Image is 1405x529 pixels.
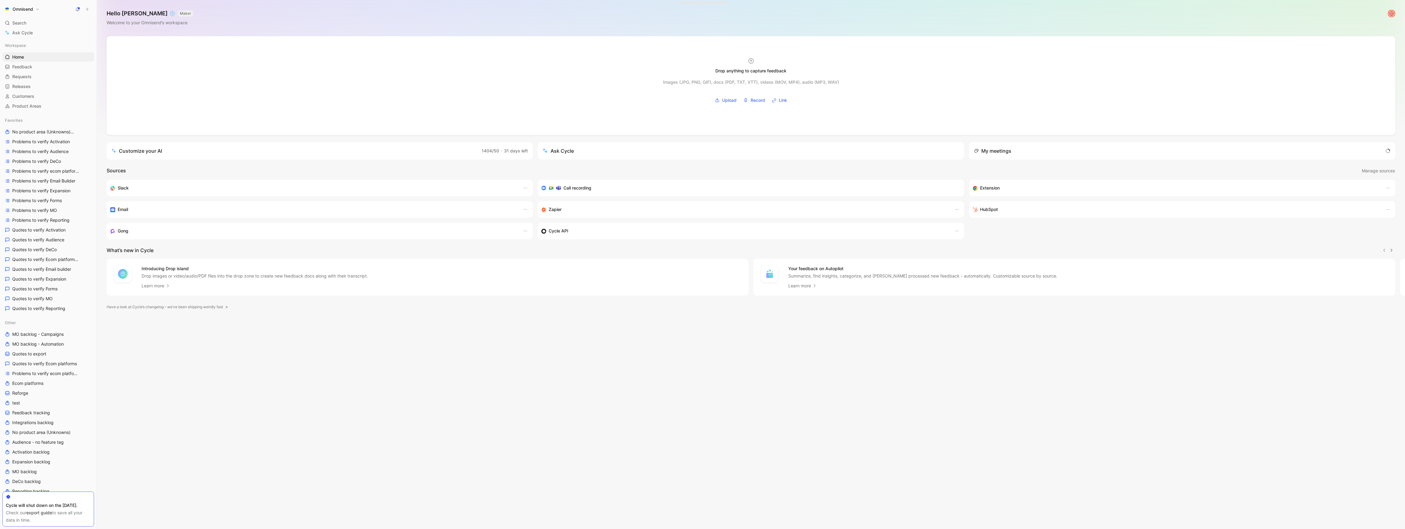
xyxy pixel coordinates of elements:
[504,148,528,153] span: 31 days left
[12,178,75,184] span: Problems to verify Email Builder
[118,206,128,213] h3: Email
[1361,167,1395,175] button: Manage sources
[2,255,94,264] a: Quotes to verify Ecom platformsOther
[107,167,126,175] h2: Sources
[2,339,94,349] a: MO backlog - Automation
[2,265,94,274] a: Quotes to verify Email builder
[12,74,32,80] span: Requests
[12,207,57,213] span: Problems to verify MO
[12,188,70,194] span: Problems to verify Expansion
[5,117,23,123] span: Favorites
[482,148,499,153] span: 1404/50
[12,331,64,337] span: MO backlog - Campaigns
[2,349,94,358] a: Quotes to export
[107,247,153,254] h2: What’s new in Cycle
[501,148,502,153] span: ·
[2,330,94,339] a: MO backlog - Campaigns
[12,168,80,174] span: Problems to verify ecom platforms
[2,245,94,254] a: Quotes to verify DeCo
[549,227,568,235] h3: Cycle API
[722,97,737,104] span: Upload
[12,296,53,302] span: Quotes to verify MO
[73,130,82,134] span: Other
[12,429,70,435] span: No product area (Unknowns)
[2,225,94,235] a: Quotes to verify Activation
[12,247,57,253] span: Quotes to verify DeCo
[2,82,94,91] a: Releases
[12,129,79,135] span: No product area (Unknowns)
[107,304,228,310] a: Have a look at Cycle’s changelog – we’ve been shipping weirdly fast
[751,97,765,104] span: Record
[563,184,591,192] h3: Call recording
[2,318,94,525] div: OtherMO backlog - CampaignsMO backlog - AutomationQuotes to exportQuotes to verify Ecom platforms...
[2,294,94,303] a: Quotes to verify MO
[980,206,998,213] h3: HubSpot
[538,142,964,159] button: Ask Cycle
[12,103,41,109] span: Product Areas
[541,227,948,235] div: Sync customers & send feedback from custom sources. Get inspired by our favorite use case
[2,438,94,447] a: Audience - no feature tag
[2,274,94,284] a: Quotes to verify Expansion
[2,157,94,166] a: Problems to verify DeCo
[2,127,94,136] a: No product area (Unknowns)Other
[2,467,94,476] a: MO backlog
[2,5,41,13] button: OmnisendOmnisend
[2,389,94,398] a: Reforge
[142,282,170,289] a: Learn more
[2,196,94,205] a: Problems to verify Forms
[12,400,20,406] span: test
[178,10,193,17] button: MAKER
[12,266,71,272] span: Quotes to verify Email builder
[112,147,162,155] div: Customize your AI
[980,184,1000,192] h3: Extension
[2,206,94,215] a: Problems to verify MO
[2,359,94,368] a: Quotes to verify Ecom platforms
[79,257,89,262] span: Other
[974,147,1011,155] div: My meetings
[1388,10,1395,17] img: avatar
[110,206,517,213] div: Forward emails to your feedback inbox
[2,408,94,417] a: Feedback tracking
[2,235,94,244] a: Quotes to verify Audience
[2,216,94,225] a: Problems to verify Reporting
[12,488,49,494] span: Reporting backlog
[2,92,94,101] a: Customers
[2,116,94,125] div: Favorites
[713,96,739,105] button: Upload
[12,148,69,155] span: Problems to verify Audience
[12,361,77,367] span: Quotes to verify Ecom platforms
[12,370,79,377] span: Problems to verify ecom platforms
[6,502,91,509] div: Cycle will shut down on the [DATE].
[1362,167,1395,174] span: Manage sources
[12,139,70,145] span: Problems to verify Activation
[715,67,786,75] div: Drop anything to capture feedback
[2,137,94,146] a: Problems to verify Activation
[12,420,54,426] span: Integrations backlog
[12,305,65,312] span: Quotes to verify Reporting
[12,449,50,455] span: Activation backlog
[12,380,44,386] span: Ecom platforms
[549,206,562,213] h3: Zapier
[12,217,70,223] span: Problems to verify Reporting
[788,273,1057,279] p: Summarize, find insights, categorize, and [PERSON_NAME] processed new feedback - automatically. C...
[12,227,66,233] span: Quotes to verify Activation
[2,418,94,427] a: Integrations backlog
[2,186,94,195] a: Problems to verify Expansion
[12,390,28,396] span: Reforge
[12,410,50,416] span: Feedback tracking
[2,102,94,111] a: Product Areas
[543,147,574,155] div: Ask Cycle
[12,478,41,485] span: DeCo backlog
[2,41,94,50] div: Workspace
[770,96,789,105] button: Link
[663,79,839,86] div: Images (JPG, PNG, GIF), docs (PDF, TXT, VTT), videos (MOV, MP4), audio (MP3, WAV)
[12,341,64,347] span: MO backlog - Automation
[12,64,32,70] span: Feedback
[12,439,64,445] span: Audience - no feature tag
[788,282,817,289] a: Learn more
[142,273,368,279] p: Drop images or video/audio/PDF files into the drop zone to create new feedback docs along with th...
[26,510,52,515] a: export guide
[4,6,10,12] img: Omnisend
[2,167,94,176] a: Problems to verify ecom platforms
[2,379,94,388] a: Ecom platforms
